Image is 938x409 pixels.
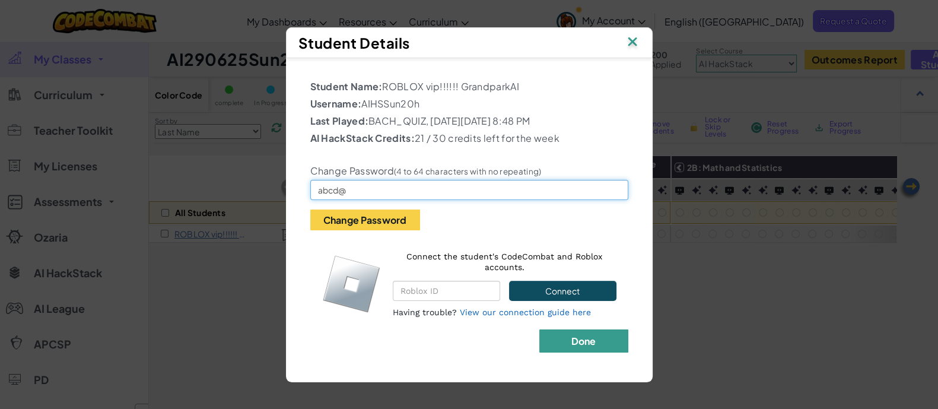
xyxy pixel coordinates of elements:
[310,80,383,93] b: Student Name:
[393,307,457,317] span: Having trouble?
[539,329,628,353] button: Done
[310,80,628,94] p: ROBLOX vip!!!!!! GrandparkAI
[625,34,640,52] img: IconClose.svg
[460,307,591,317] a: View our connection guide here
[310,131,628,145] p: 21 / 30 credits left for the week
[310,115,369,127] b: Last Played:
[310,132,415,144] b: AI HackStack Credits:
[310,97,362,110] b: Username:
[310,165,542,177] label: Change Password
[310,97,628,111] p: AIHSSun20h
[322,255,381,313] img: roblox-logo.svg
[571,335,596,347] b: Done
[310,114,628,128] p: BACH_QUIZ, [DATE][DATE] 8:48 PM
[509,281,616,301] button: Connect
[393,281,500,301] input: Roblox ID
[310,210,420,230] button: Change Password
[393,251,616,272] p: Connect the student's CodeCombat and Roblox accounts.
[298,34,410,52] span: Student Details
[394,166,541,176] small: (4 to 64 characters with no repeating)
